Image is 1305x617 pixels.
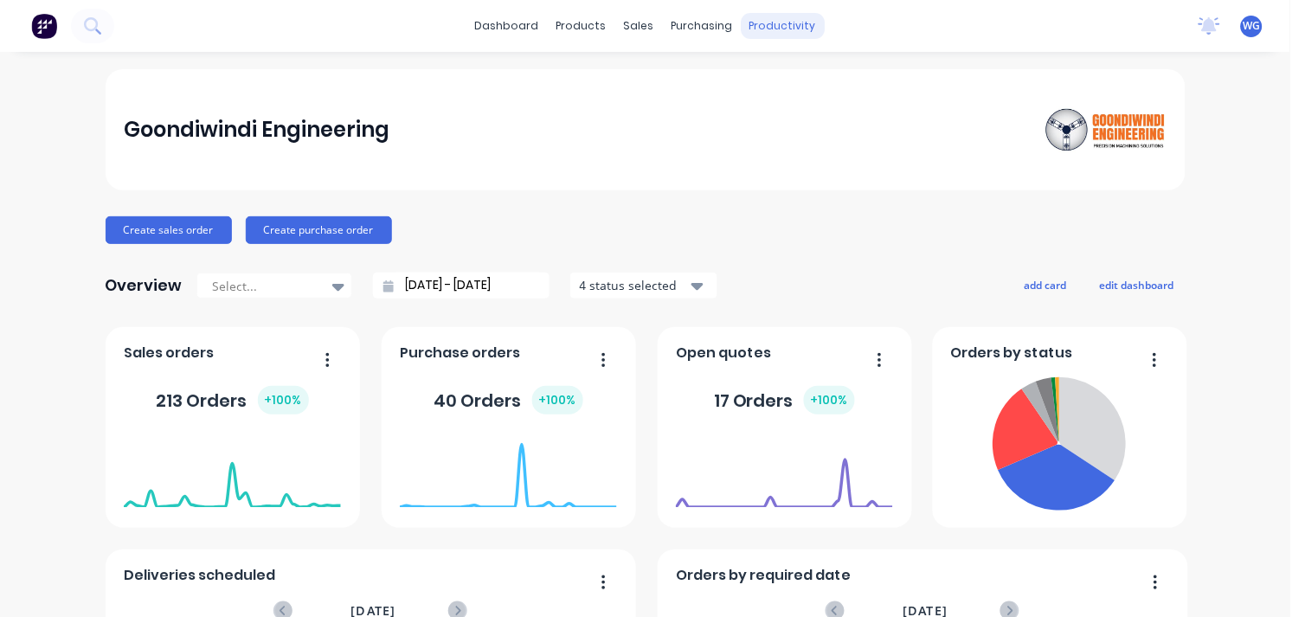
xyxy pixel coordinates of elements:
[1089,273,1186,296] button: edit dashboard
[400,343,520,363] span: Purchase orders
[547,13,614,39] div: products
[1244,18,1261,34] span: WG
[676,343,771,363] span: Open quotes
[258,386,309,415] div: + 100 %
[157,386,309,415] div: 213 Orders
[570,273,717,299] button: 4 status selected
[951,343,1073,363] span: Orders by status
[246,216,392,244] button: Create purchase order
[741,13,825,39] div: productivity
[714,386,855,415] div: 17 Orders
[124,112,389,147] div: Goondiwindi Engineering
[31,13,57,39] img: Factory
[614,13,662,39] div: sales
[106,216,232,244] button: Create sales order
[1013,273,1078,296] button: add card
[466,13,547,39] a: dashboard
[124,565,275,586] span: Deliveries scheduled
[580,276,689,294] div: 4 status selected
[1045,99,1167,161] img: Goondiwindi Engineering
[804,386,855,415] div: + 100 %
[124,343,214,363] span: Sales orders
[434,386,583,415] div: 40 Orders
[532,386,583,415] div: + 100 %
[662,13,741,39] div: purchasing
[106,268,183,303] div: Overview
